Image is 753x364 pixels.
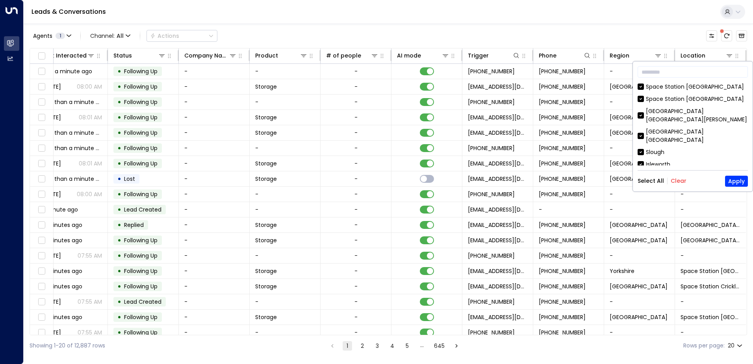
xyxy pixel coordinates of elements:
[397,51,449,60] div: AI mode
[37,67,46,76] span: Toggle select row
[113,51,166,60] div: Status
[179,79,250,94] td: -
[539,236,586,244] span: +447802795229
[250,141,321,156] td: -
[37,128,46,138] span: Toggle select row
[610,221,668,229] span: Shropshire
[610,175,668,183] span: Birmingham
[179,264,250,279] td: -
[539,51,556,60] div: Phone
[147,30,217,42] button: Actions
[388,341,397,351] button: Go to page 4
[179,294,250,309] td: -
[646,160,670,169] div: Isleworth
[124,98,158,106] span: Following Up
[539,221,586,229] span: +447931714524
[179,171,250,186] td: -
[179,110,250,125] td: -
[117,218,121,232] div: •
[646,128,748,144] div: [GEOGRAPHIC_DATA] [GEOGRAPHIC_DATA]
[43,221,82,229] span: 3 minutes ago
[468,113,527,121] span: leads@space-station.co.uk
[468,160,527,167] span: leads@space-station.co.uk
[539,144,586,152] span: +447581324732
[468,298,515,306] span: +448325578147
[124,67,158,75] span: Following Up
[468,267,527,275] span: leads@space-station.co.uk
[250,294,321,309] td: -
[179,95,250,110] td: -
[124,221,144,229] span: Replied
[604,248,675,263] td: -
[675,325,746,340] td: -
[117,326,121,339] div: •
[681,282,740,290] span: Space Station Cricklewood
[354,144,358,152] div: -
[179,64,250,79] td: -
[78,298,102,306] p: 07:55 AM
[124,83,158,91] span: Following Up
[117,295,121,308] div: •
[706,30,717,41] button: Customize
[117,126,121,139] div: •
[117,33,124,39] span: All
[184,51,237,60] div: Company Name
[179,279,250,294] td: -
[79,160,102,167] p: 08:01 AM
[255,267,277,275] span: Storage
[646,148,664,156] div: Slough
[354,83,358,91] div: -
[255,313,277,321] span: Storage
[646,83,744,91] div: Space Station [GEOGRAPHIC_DATA]
[610,129,668,137] span: Birmingham
[539,98,586,106] span: +447908600815
[736,30,747,41] button: Archived Leads
[417,341,427,351] div: …
[250,248,321,263] td: -
[354,98,358,106] div: -
[402,341,412,351] button: Go to page 5
[610,313,668,321] span: Birmingham
[397,51,421,60] div: AI mode
[79,113,102,121] p: 08:01 AM
[147,30,217,42] div: Button group with a nested menu
[604,95,675,110] td: -
[533,202,604,217] td: -
[539,282,586,290] span: +448325578147
[37,297,46,307] span: Toggle select row
[539,160,586,167] span: +447581324732
[468,51,520,60] div: Trigger
[354,129,358,137] div: -
[610,83,668,91] span: London
[43,67,92,75] span: half a minute ago
[33,33,52,39] span: Agents
[255,83,277,91] span: Storage
[255,51,308,60] div: Product
[124,160,158,167] span: Following Up
[728,340,744,351] div: 20
[179,325,250,340] td: -
[468,221,527,229] span: leads@space-station.co.uk
[117,203,121,216] div: •
[354,113,358,121] div: -
[77,190,102,198] p: 08:00 AM
[117,188,121,201] div: •
[250,187,321,202] td: -
[468,313,527,321] span: leads@space-station.co.uk
[604,141,675,156] td: -
[358,341,367,351] button: Go to page 2
[638,107,748,124] div: [GEOGRAPHIC_DATA] [GEOGRAPHIC_DATA][PERSON_NAME]
[179,217,250,232] td: -
[30,342,105,350] div: Showing 1-20 of 12,887 rows
[675,187,746,202] td: -
[124,206,161,214] span: Lead Created
[354,236,358,244] div: -
[638,160,748,169] div: Isleworth
[117,172,121,186] div: •
[354,329,358,336] div: -
[354,313,358,321] div: -
[150,32,179,39] div: Actions
[255,51,278,60] div: Product
[683,342,725,350] label: Rows per page:
[327,341,462,351] nav: pagination navigation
